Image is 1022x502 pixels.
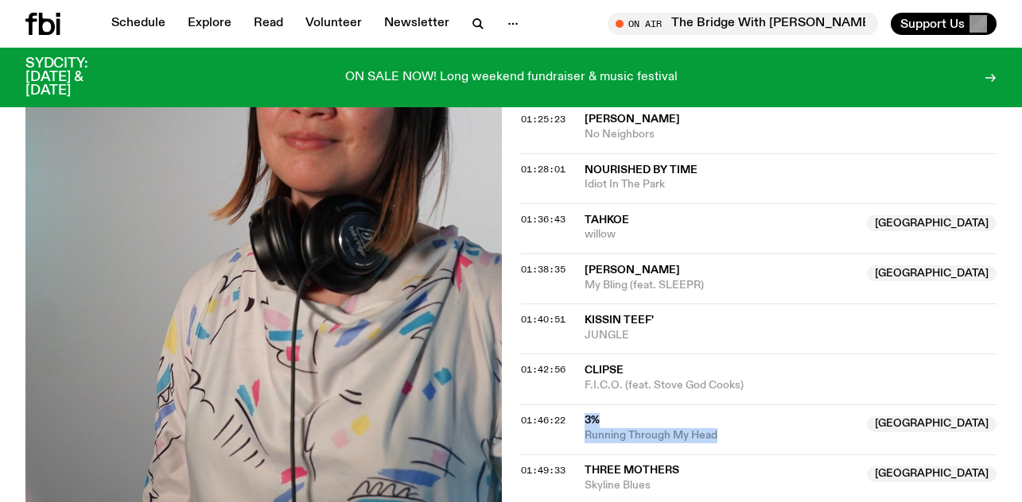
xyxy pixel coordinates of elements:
span: 01:38:35 [521,263,565,276]
a: Newsletter [375,13,459,35]
span: [PERSON_NAME] [585,265,680,276]
span: willow [585,227,858,242]
p: ON SALE NOW! Long weekend fundraiser & music festival [345,71,678,85]
span: Nourished By Time [585,164,698,176]
span: My Bling (feat. SLEEPR) [585,278,858,293]
span: Idiot In The Park [585,177,997,192]
span: Skyline Blues [585,478,858,493]
span: Tahkoe [585,214,629,226]
button: 01:38:35 [521,265,565,274]
span: F.I.C.O. (feat. Stove God Cooks) [585,378,997,393]
span: No Neighbors [585,127,997,142]
span: Clipse [585,365,624,376]
span: [GEOGRAPHIC_DATA] [867,265,997,281]
a: Read [244,13,293,35]
button: 01:28:01 [521,165,565,174]
span: 01:40:51 [521,313,565,326]
span: 01:49:33 [521,464,565,477]
button: 01:42:56 [521,365,565,374]
span: 3% [585,415,600,426]
button: 01:25:23 [521,115,565,124]
h3: SYDCITY: [DATE] & [DATE] [25,57,127,98]
span: [GEOGRAPHIC_DATA] [867,416,997,432]
span: 01:36:43 [521,213,565,226]
button: 01:36:43 [521,215,565,224]
span: Support Us [900,17,965,31]
a: Schedule [102,13,175,35]
span: JUNGLE [585,328,997,343]
span: 01:28:01 [521,163,565,176]
a: Explore [178,13,241,35]
span: [GEOGRAPHIC_DATA] [867,466,997,482]
button: Support Us [891,13,997,35]
a: Volunteer [296,13,371,35]
span: kissin teef' [585,315,654,326]
span: [GEOGRAPHIC_DATA] [867,215,997,231]
span: Three Mothers [585,465,679,476]
span: [PERSON_NAME] [585,114,680,125]
span: 01:46:22 [521,414,565,427]
span: Running Through My Head [585,428,858,443]
button: On AirThe Bridge With [PERSON_NAME] [608,13,878,35]
button: 01:46:22 [521,416,565,425]
button: 01:40:51 [521,315,565,324]
span: 01:42:56 [521,363,565,376]
span: 01:25:23 [521,113,565,125]
button: 01:49:33 [521,466,565,475]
